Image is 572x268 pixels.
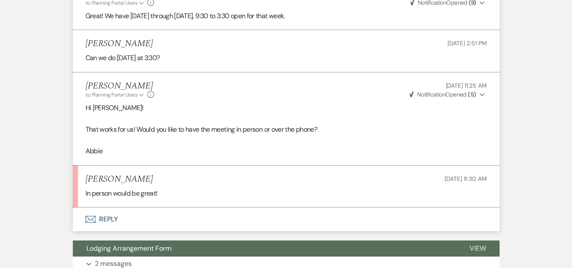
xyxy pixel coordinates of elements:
[86,102,487,113] p: Hi [PERSON_NAME]!
[456,240,500,257] button: View
[86,81,155,91] h5: [PERSON_NAME]
[470,244,486,253] span: View
[73,240,456,257] button: Lodging Arrangement Form
[86,244,171,253] span: Lodging Arrangement Form
[448,39,486,47] span: [DATE] 2:51 PM
[446,82,487,89] span: [DATE] 11:25 AM
[86,174,153,185] h5: [PERSON_NAME]
[86,91,146,99] button: to: Planning Portal Users
[468,91,476,98] strong: ( 5 )
[86,11,487,22] p: Great! We have [DATE] through [DATE], 9:30 to 3:30 open for that week.
[86,39,153,49] h5: [PERSON_NAME]
[73,207,500,231] button: Reply
[86,52,487,64] p: Can we do [DATE] at 3:30?
[86,146,487,157] p: Abbie
[445,175,486,182] span: [DATE] 8:30 AM
[86,188,487,199] p: In person would be great!
[86,91,138,98] span: to: Planning Portal Users
[408,90,487,99] button: NotificationOpened (5)
[417,91,445,98] span: Notification
[409,91,476,98] span: Opened
[86,124,487,135] p: That works for us! Would you like to have the meeting in person or over the phone?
